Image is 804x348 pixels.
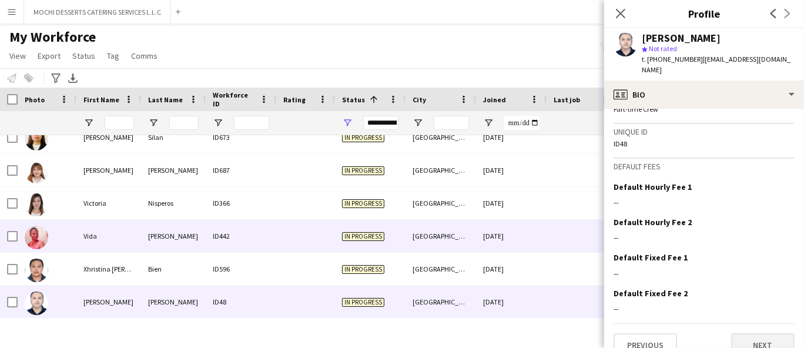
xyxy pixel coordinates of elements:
div: Victoria [76,187,141,219]
input: Joined Filter Input [504,116,540,130]
h3: Default Fixed Fee 2 [614,288,688,299]
span: View [9,51,26,61]
div: Vida [76,220,141,252]
img: Victoria Nisperos [25,193,48,216]
button: MOCHI DESSERTS CATERING SERVICES L.L.C [24,1,171,24]
button: Open Filter Menu [413,118,423,128]
div: -- [614,303,795,314]
div: Bio [604,81,804,109]
div: [GEOGRAPHIC_DATA] [406,286,476,318]
div: [PERSON_NAME] [76,154,141,186]
span: Joined [483,95,506,104]
span: First Name [83,95,119,104]
div: [DATE] [476,121,547,153]
div: ID366 [206,187,276,219]
div: Silan [141,121,206,153]
div: -- [614,268,795,279]
div: Xhristina [PERSON_NAME] [76,253,141,285]
div: ID687 [206,154,276,186]
div: -- [614,232,795,243]
a: Tag [102,48,124,63]
div: [DATE] [476,253,547,285]
span: Not rated [649,44,677,53]
div: ID442 [206,220,276,252]
input: City Filter Input [434,116,469,130]
img: Venus Mariz Joson [25,160,48,183]
span: In progress [342,265,384,274]
h3: Profile [604,6,804,21]
span: In progress [342,232,384,241]
span: Status [342,95,365,104]
span: Tag [107,51,119,61]
span: Comms [131,51,158,61]
div: [DATE] [476,286,547,318]
h3: Default fees [614,161,795,172]
button: Open Filter Menu [148,118,159,128]
span: In progress [342,199,384,208]
span: Status [72,51,95,61]
div: ID596 [206,253,276,285]
span: Photo [25,95,45,104]
h3: Unique ID [614,126,795,137]
div: [PERSON_NAME] [76,286,141,318]
div: [GEOGRAPHIC_DATA] [406,220,476,252]
a: Comms [126,48,162,63]
button: Open Filter Menu [483,118,494,128]
img: Vanessa Silan [25,127,48,150]
span: In progress [342,298,384,307]
div: [GEOGRAPHIC_DATA] [406,253,476,285]
input: First Name Filter Input [105,116,134,130]
div: [PERSON_NAME] [76,121,141,153]
button: Open Filter Menu [213,118,223,128]
span: | [EMAIL_ADDRESS][DOMAIN_NAME] [642,55,790,74]
input: Last Name Filter Input [169,116,199,130]
span: Rating [283,95,306,104]
div: Nisperos [141,187,206,219]
div: ID673 [206,121,276,153]
h3: Default Fixed Fee 1 [614,252,688,263]
img: Zeeshan Ahmed [25,292,48,315]
div: -- [614,197,795,208]
div: [GEOGRAPHIC_DATA] [406,154,476,186]
span: My Workforce [9,28,96,46]
a: Status [68,48,100,63]
div: [DATE] [476,187,547,219]
div: Bien [141,253,206,285]
h3: Default Hourly Fee 2 [614,217,692,227]
div: ID48 [614,139,795,148]
div: [PERSON_NAME] [642,33,721,43]
button: Open Filter Menu [342,118,353,128]
div: [PERSON_NAME] [141,220,206,252]
div: [PERSON_NAME] [141,154,206,186]
a: Export [33,48,65,63]
span: Workforce ID [213,91,255,108]
span: In progress [342,133,384,142]
div: [GEOGRAPHIC_DATA] [406,121,476,153]
input: Workforce ID Filter Input [234,116,269,130]
app-action-btn: Export XLSX [66,71,80,85]
span: In progress [342,166,384,175]
p: Part-time Crew [614,105,795,113]
span: City [413,95,426,104]
div: [DATE] [476,154,547,186]
button: Open Filter Menu [83,118,94,128]
span: Last Name [148,95,183,104]
span: t. [PHONE_NUMBER] [642,55,703,63]
img: Xhristina Paula Bien [25,259,48,282]
div: [PERSON_NAME] [141,286,206,318]
div: [DATE] [476,220,547,252]
h3: Default Hourly Fee 1 [614,182,692,192]
app-action-btn: Advanced filters [49,71,63,85]
img: Vida Mensah [25,226,48,249]
div: [GEOGRAPHIC_DATA], [GEOGRAPHIC_DATA] [406,187,476,219]
div: ID48 [206,286,276,318]
span: Last job [554,95,580,104]
a: View [5,48,31,63]
span: Export [38,51,61,61]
